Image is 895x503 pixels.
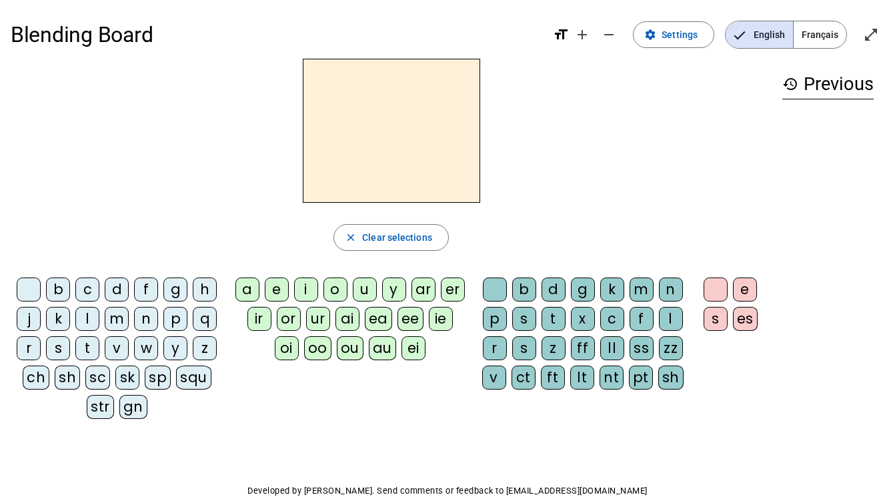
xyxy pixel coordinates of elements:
[512,366,536,390] div: ct
[75,336,99,360] div: t
[382,278,406,302] div: y
[193,336,217,360] div: z
[633,21,714,48] button: Settings
[629,366,653,390] div: pt
[542,307,566,331] div: t
[596,21,622,48] button: Decrease font size
[429,307,453,331] div: ie
[574,27,590,43] mat-icon: add
[193,278,217,302] div: h
[333,224,449,251] button: Clear selections
[726,21,793,48] span: English
[163,278,187,302] div: g
[17,336,41,360] div: r
[858,21,884,48] button: Enter full screen
[794,21,846,48] span: Français
[23,366,49,390] div: ch
[275,336,299,360] div: oi
[46,278,70,302] div: b
[134,307,158,331] div: n
[600,366,624,390] div: nt
[163,336,187,360] div: y
[482,366,506,390] div: v
[863,27,879,43] mat-icon: open_in_full
[277,307,301,331] div: or
[600,278,624,302] div: k
[55,366,80,390] div: sh
[542,336,566,360] div: z
[733,307,758,331] div: es
[369,336,396,360] div: au
[75,278,99,302] div: c
[335,307,359,331] div: ai
[600,336,624,360] div: ll
[323,278,347,302] div: o
[659,278,683,302] div: n
[411,278,435,302] div: ar
[512,278,536,302] div: b
[658,366,684,390] div: sh
[441,278,465,302] div: er
[512,307,536,331] div: s
[630,278,654,302] div: m
[337,336,363,360] div: ou
[11,13,542,56] h1: Blending Board
[662,27,698,43] span: Settings
[265,278,289,302] div: e
[362,229,432,245] span: Clear selections
[294,278,318,302] div: i
[553,27,569,43] mat-icon: format_size
[87,395,114,419] div: str
[601,27,617,43] mat-icon: remove
[304,336,331,360] div: oo
[571,307,595,331] div: x
[134,278,158,302] div: f
[235,278,259,302] div: a
[630,307,654,331] div: f
[600,307,624,331] div: c
[570,366,594,390] div: lt
[782,69,874,99] h3: Previous
[11,483,884,499] p: Developed by [PERSON_NAME]. Send comments or feedback to [EMAIL_ADDRESS][DOMAIN_NAME]
[733,278,757,302] div: e
[630,336,654,360] div: ss
[659,336,683,360] div: zz
[119,395,147,419] div: gn
[725,21,847,49] mat-button-toggle-group: Language selection
[345,231,357,243] mat-icon: close
[105,307,129,331] div: m
[644,29,656,41] mat-icon: settings
[145,366,171,390] div: sp
[176,366,211,390] div: squ
[571,336,595,360] div: ff
[542,278,566,302] div: d
[704,307,728,331] div: s
[483,307,507,331] div: p
[46,307,70,331] div: k
[115,366,139,390] div: sk
[365,307,392,331] div: ea
[134,336,158,360] div: w
[105,336,129,360] div: v
[105,278,129,302] div: d
[659,307,683,331] div: l
[85,366,110,390] div: sc
[306,307,330,331] div: ur
[75,307,99,331] div: l
[163,307,187,331] div: p
[782,76,798,92] mat-icon: history
[512,336,536,360] div: s
[193,307,217,331] div: q
[397,307,423,331] div: ee
[541,366,565,390] div: ft
[247,307,271,331] div: ir
[353,278,377,302] div: u
[17,307,41,331] div: j
[483,336,507,360] div: r
[46,336,70,360] div: s
[569,21,596,48] button: Increase font size
[401,336,425,360] div: ei
[571,278,595,302] div: g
